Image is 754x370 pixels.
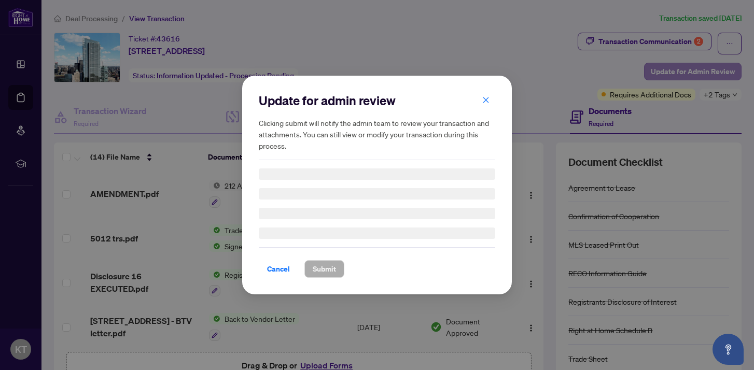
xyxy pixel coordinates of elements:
[482,96,490,104] span: close
[259,117,495,151] h5: Clicking submit will notify the admin team to review your transaction and attachments. You can st...
[713,334,744,365] button: Open asap
[259,92,495,109] h2: Update for admin review
[267,261,290,277] span: Cancel
[304,260,344,278] button: Submit
[259,260,298,278] button: Cancel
